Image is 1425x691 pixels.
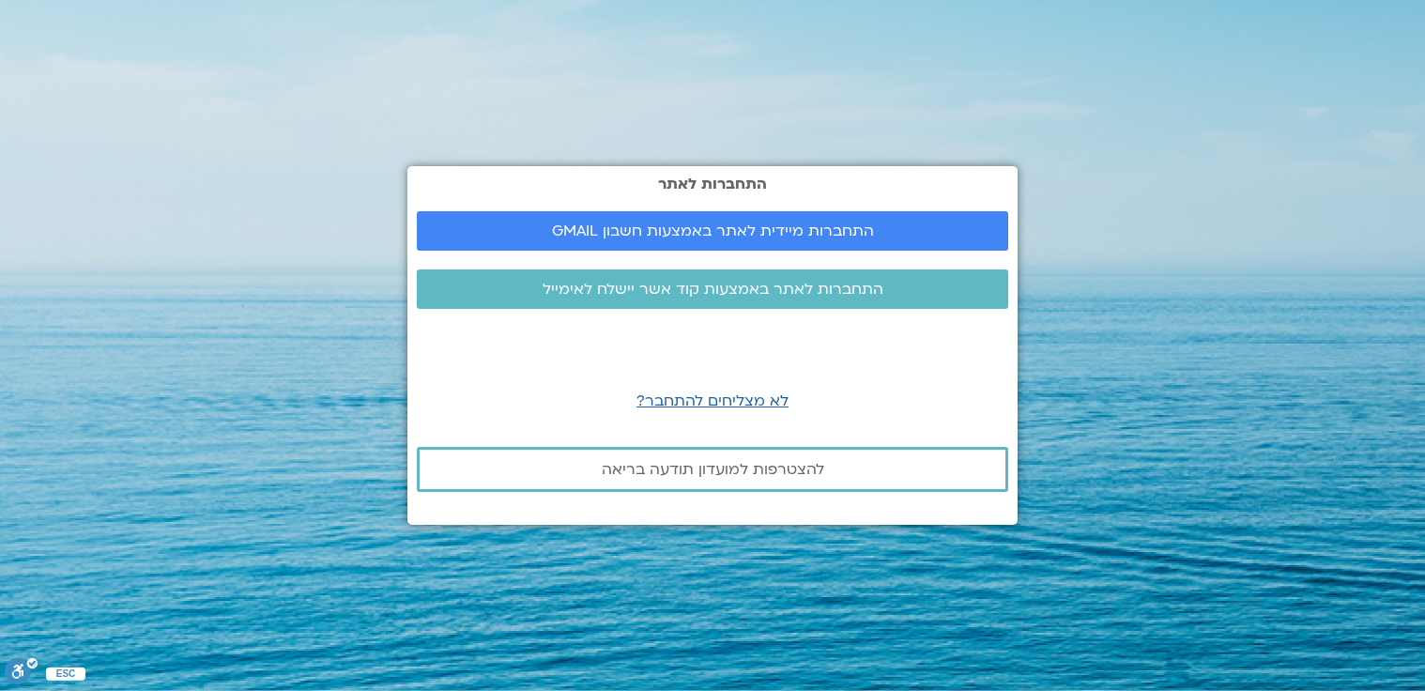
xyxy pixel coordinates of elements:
[417,176,1008,192] h2: התחברות לאתר
[552,223,874,239] span: התחברות מיידית לאתר באמצעות חשבון GMAIL
[417,211,1008,251] a: התחברות מיידית לאתר באמצעות חשבון GMAIL
[417,447,1008,492] a: להצטרפות למועדון תודעה בריאה
[543,281,883,298] span: התחברות לאתר באמצעות קוד אשר יישלח לאימייל
[417,269,1008,309] a: התחברות לאתר באמצעות קוד אשר יישלח לאימייל
[636,391,789,411] a: לא מצליחים להתחבר?
[602,461,824,478] span: להצטרפות למועדון תודעה בריאה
